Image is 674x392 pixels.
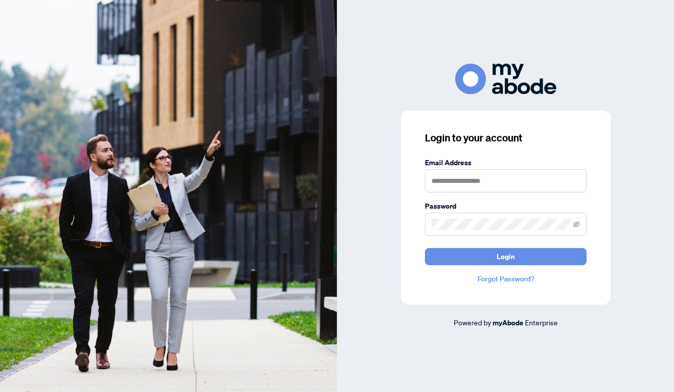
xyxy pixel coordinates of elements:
[525,318,558,327] span: Enterprise
[454,318,491,327] span: Powered by
[573,221,580,228] span: eye-invisible
[455,64,556,94] img: ma-logo
[425,131,587,145] h3: Login to your account
[425,157,587,168] label: Email Address
[425,248,587,265] button: Login
[425,273,587,284] a: Forgot Password?
[497,249,515,265] span: Login
[425,201,587,212] label: Password
[493,317,523,328] a: myAbode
